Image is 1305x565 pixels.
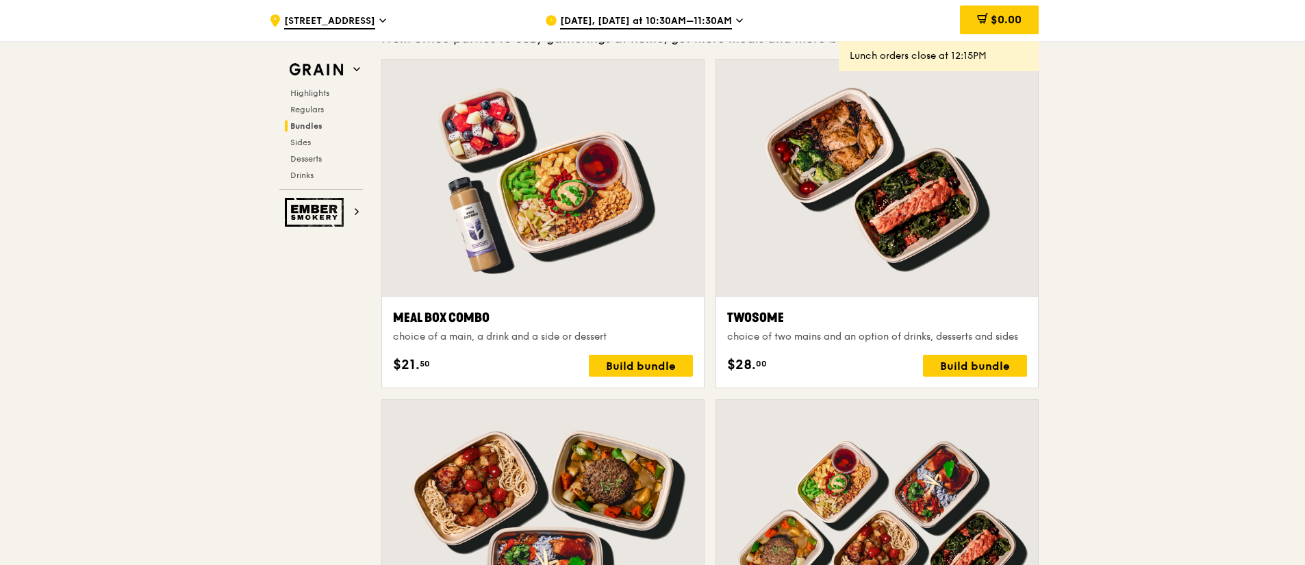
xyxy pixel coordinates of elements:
[727,308,1027,327] div: Twosome
[589,355,693,377] div: Build bundle
[290,138,311,147] span: Sides
[290,88,329,98] span: Highlights
[290,105,324,114] span: Regulars
[393,355,420,375] span: $21.
[727,330,1027,344] div: choice of two mains and an option of drinks, desserts and sides
[290,154,322,164] span: Desserts
[285,58,348,82] img: Grain web logo
[850,49,1028,63] div: Lunch orders close at 12:15PM
[290,121,322,131] span: Bundles
[393,308,693,327] div: Meal Box Combo
[290,171,314,180] span: Drinks
[756,358,767,369] span: 00
[284,14,375,29] span: [STREET_ADDRESS]
[923,355,1027,377] div: Build bundle
[991,13,1022,26] span: $0.00
[420,358,430,369] span: 50
[393,330,693,344] div: choice of a main, a drink and a side or dessert
[285,198,348,227] img: Ember Smokery web logo
[727,355,756,375] span: $28.
[560,14,732,29] span: [DATE], [DATE] at 10:30AM–11:30AM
